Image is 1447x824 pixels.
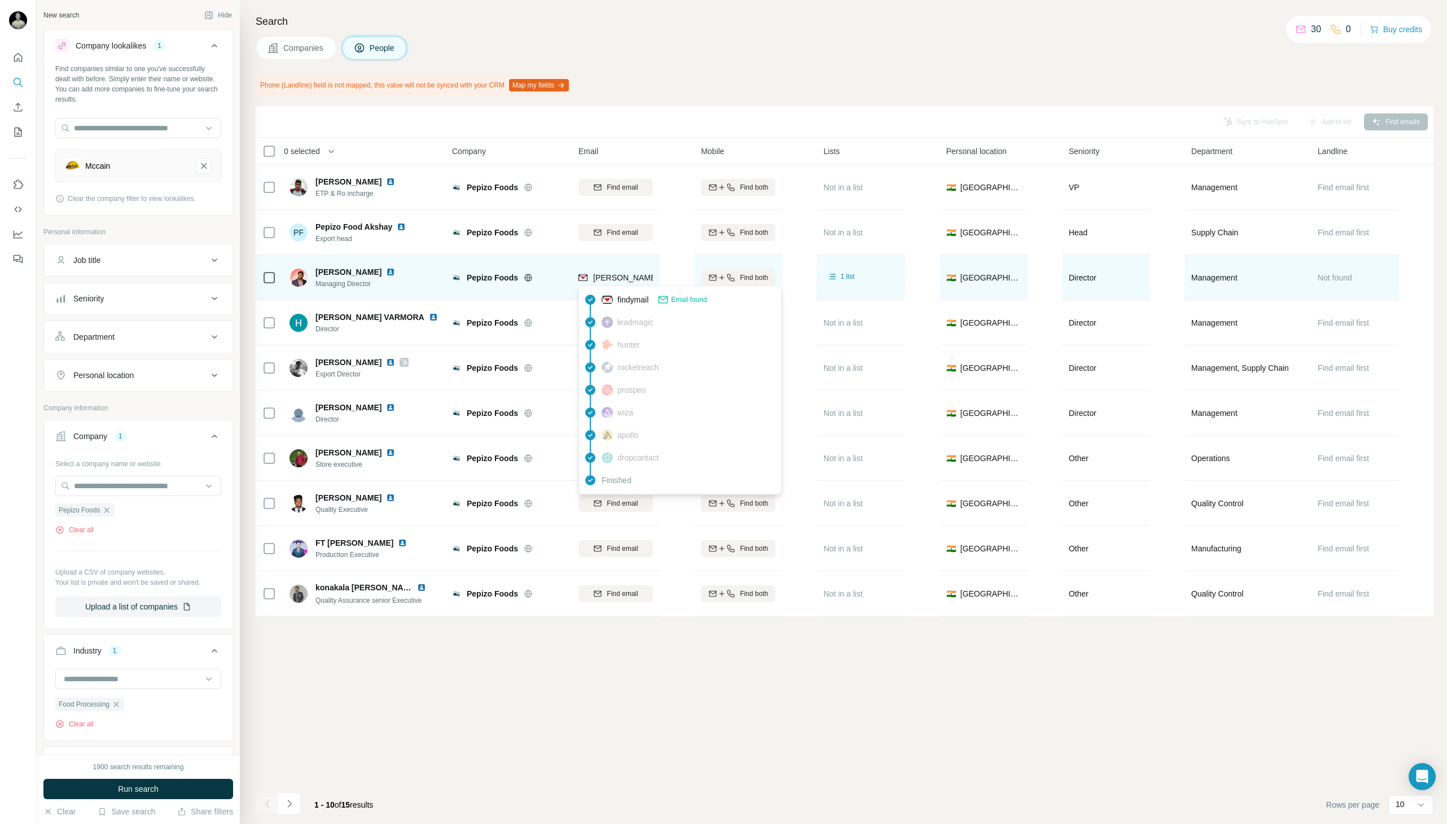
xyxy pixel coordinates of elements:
span: [PERSON_NAME] [315,357,382,368]
span: [GEOGRAPHIC_DATA] [961,227,1021,238]
span: Director [1069,318,1097,327]
span: Pepizo Foods [467,498,518,509]
span: Food Processing [59,699,109,709]
img: Logo of Pepizo Foods [452,499,461,508]
button: Dashboard [9,224,27,244]
span: [PERSON_NAME] [315,492,382,503]
img: Avatar [290,494,308,512]
span: Not in a list [823,544,862,553]
span: Supply Chain [1191,227,1238,238]
span: prospeo [617,384,646,396]
span: Head [1069,228,1088,237]
div: Industry [73,645,102,656]
span: Quality Control [1191,498,1244,509]
button: Find both [701,495,775,512]
div: Open Intercom Messenger [1409,763,1436,790]
button: Mccain-remove-button [196,158,212,174]
span: Find both [740,227,768,238]
span: 🇮🇳 [946,498,956,509]
span: VP [1069,183,1080,192]
span: Quality Control [1191,588,1244,599]
button: Upload a list of companies [55,597,221,617]
button: Search [9,72,27,93]
span: Export head [315,234,419,244]
span: 1 list [840,271,854,282]
img: LinkedIn logo [386,448,395,457]
span: leadmagic [617,317,654,328]
span: 🇮🇳 [946,272,956,283]
span: Find email first [1318,454,1369,463]
span: [GEOGRAPHIC_DATA] [961,272,1021,283]
p: 10 [1396,799,1405,810]
span: Pepizo Food Akshay [315,221,392,233]
img: Avatar [290,359,308,377]
button: Find both [701,269,775,286]
span: Pepizo Foods [59,505,100,515]
span: 🇮🇳 [946,407,956,419]
button: Buy credits [1370,21,1422,37]
span: People [370,42,396,54]
span: Find email [607,589,638,599]
span: Management [1191,407,1238,419]
img: Avatar [290,449,308,467]
span: Personal location [946,146,1007,157]
span: Clear the company filter to view lookalikes. [68,194,196,204]
span: Pepizo Foods [467,317,518,328]
span: Email [578,146,598,157]
span: Quality Assurance senior Executive [315,597,422,604]
img: provider leadmagic logo [602,317,613,328]
img: Avatar [290,314,308,332]
span: [GEOGRAPHIC_DATA] [961,182,1021,193]
span: Manufacturing [1191,543,1242,554]
button: Industry1 [44,637,233,669]
span: of [335,800,341,809]
img: Logo of Pepizo Foods [452,273,461,282]
img: Logo of Pepizo Foods [452,589,461,598]
img: Avatar [290,404,308,422]
div: Job title [73,255,100,266]
span: Run search [118,783,159,795]
span: 🇮🇳 [946,543,956,554]
span: Department [1191,146,1233,157]
div: Find companies similar to one you've successfully dealt with before. Simply enter their name or w... [55,64,221,104]
span: Other [1069,499,1089,508]
span: Other [1069,589,1089,598]
div: Company [73,431,107,442]
span: Production Executive [315,550,420,560]
span: Find email first [1318,589,1369,598]
span: Seniority [1069,146,1099,157]
span: Quality Executive [315,505,409,515]
img: provider rocketreach logo [602,362,613,373]
span: Not in a list [823,183,862,192]
span: konakala [PERSON_NAME] [315,583,418,592]
img: Logo of Pepizo Foods [452,183,461,192]
span: [PERSON_NAME] [315,447,382,458]
span: Other [1069,454,1089,463]
img: provider dropcontact logo [602,452,613,463]
span: 🇮🇳 [946,227,956,238]
div: Select a company name or website [55,454,221,469]
span: 1 - 10 [314,800,335,809]
p: Personal information [43,227,233,237]
img: Avatar [290,585,308,603]
button: Company lookalikes1 [44,32,233,64]
span: Pepizo Foods [467,182,518,193]
span: Find email [607,227,638,238]
p: 0 [1346,23,1351,36]
span: Finished [602,475,632,486]
button: Hide [196,7,240,24]
div: Mccain [85,160,110,172]
span: Rows per page [1326,799,1379,810]
span: Company [452,146,486,157]
span: [GEOGRAPHIC_DATA] [961,498,1021,509]
img: LinkedIn logo [386,358,395,367]
div: 1 [108,646,121,656]
span: hunter [617,339,640,350]
span: Find email [607,498,638,509]
span: results [314,800,373,809]
span: Find email first [1318,228,1369,237]
span: ETP & Ro incharge [315,189,409,199]
button: Find both [701,585,775,602]
span: Pepizo Foods [467,453,518,464]
div: New search [43,10,79,20]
